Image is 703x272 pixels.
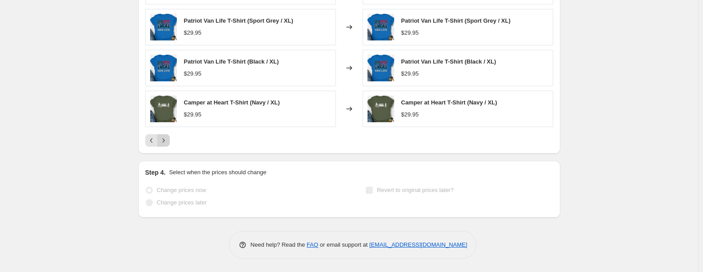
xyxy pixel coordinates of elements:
div: $29.95 [184,110,202,119]
span: Change prices later [157,199,207,206]
img: 20250816033157-1f07a518-fc5c-6bd0-876f-e629b5631fd7_80x.jpg [367,96,394,122]
div: $29.95 [401,110,419,119]
button: Previous [145,134,158,147]
nav: Pagination [145,134,170,147]
h2: Step 4. [145,168,166,177]
span: Camper at Heart T-Shirt (Navy / XL) [184,99,280,106]
a: [EMAIL_ADDRESS][DOMAIN_NAME] [369,241,467,248]
img: 20250816025549-1f07a4c8-3924-64e2-a3e3-ee3795869daf_80x.jpg [367,55,394,81]
img: 20250816033157-1f07a518-fc5c-6bd0-876f-e629b5631fd7_80x.jpg [150,96,177,122]
span: or email support at [318,241,369,248]
button: Next [157,134,170,147]
img: 20250816025549-1f07a4c8-3924-64e2-a3e3-ee3795869daf_80x.jpg [150,55,177,81]
a: FAQ [307,241,318,248]
div: $29.95 [401,69,419,78]
span: Patriot Van Life T-Shirt (Black / XL) [401,58,496,65]
span: Change prices now [157,187,206,193]
span: Camper at Heart T-Shirt (Navy / XL) [401,99,497,106]
span: Patriot Van Life T-Shirt (Black / XL) [184,58,279,65]
img: 20250816025549-1f07a4c8-3924-64e2-a3e3-ee3795869daf_80x.jpg [150,14,177,40]
span: Patriot Van Life T-Shirt (Sport Grey / XL) [184,17,293,24]
span: Need help? Read the [251,241,307,248]
img: 20250816025549-1f07a4c8-3924-64e2-a3e3-ee3795869daf_80x.jpg [367,14,394,40]
div: $29.95 [401,28,419,37]
p: Select when the prices should change [169,168,266,177]
span: Patriot Van Life T-Shirt (Sport Grey / XL) [401,17,511,24]
span: Revert to original prices later? [377,187,454,193]
div: $29.95 [184,69,202,78]
div: $29.95 [184,28,202,37]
